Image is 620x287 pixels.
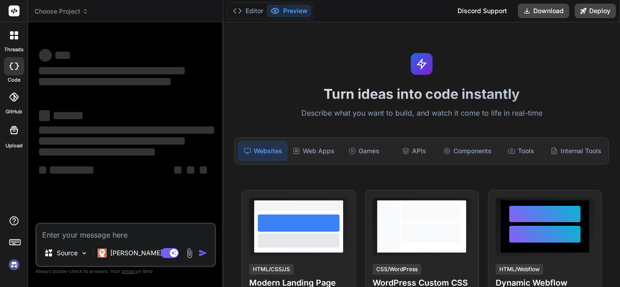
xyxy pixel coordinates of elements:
div: Components [440,141,495,161]
span: ‌ [39,148,155,156]
label: GitHub [5,108,22,116]
div: HTML/Webflow [496,264,543,275]
div: HTML/CSS/JS [249,264,294,275]
button: Deploy [575,4,616,18]
span: ‌ [39,137,185,145]
img: Claude 4 Sonnet [98,248,107,258]
span: Choose Project [34,7,89,16]
span: ‌ [39,110,50,121]
label: Upload [5,142,23,150]
span: ‌ [187,166,194,174]
span: ‌ [174,166,182,174]
label: threads [4,46,24,54]
img: Pick Models [80,249,88,257]
div: Websites [238,141,287,161]
button: Download [518,4,569,18]
img: signin [6,257,22,272]
span: ‌ [39,67,185,74]
button: Editor [229,5,267,17]
span: ‌ [39,78,171,85]
span: ‌ [50,166,93,174]
div: Web Apps [289,141,338,161]
h1: Turn ideas into code instantly [229,86,615,102]
span: privacy [122,268,138,274]
img: attachment [184,248,195,258]
span: ‌ [200,166,207,174]
span: ‌ [39,126,214,134]
div: Games [340,141,388,161]
p: [PERSON_NAME] 4 S.. [110,248,178,258]
span: ‌ [39,49,52,62]
div: CSS/WordPress [373,264,421,275]
div: Tools [497,141,545,161]
div: APIs [390,141,438,161]
div: Discord Support [452,4,512,18]
p: Always double-check its answers. Your in Bind [35,267,216,276]
img: icon [198,248,207,258]
p: Describe what you want to build, and watch it come to life in real-time [229,107,615,119]
span: ‌ [55,52,70,59]
span: ‌ [39,166,46,174]
p: Source [57,248,78,258]
label: code [8,76,20,84]
button: Preview [267,5,311,17]
span: ‌ [54,112,83,119]
div: Internal Tools [547,141,605,161]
